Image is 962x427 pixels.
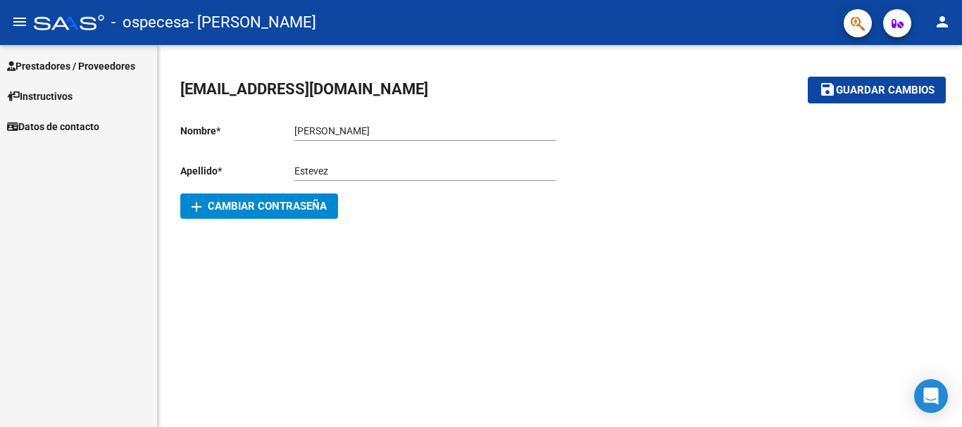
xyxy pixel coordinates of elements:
button: Cambiar Contraseña [180,193,338,219]
mat-icon: add [188,198,205,215]
mat-icon: save [819,81,836,98]
span: - [PERSON_NAME] [189,7,316,38]
span: - ospecesa [111,7,189,38]
mat-icon: person [934,13,951,30]
button: Guardar cambios [808,77,946,103]
div: Open Intercom Messenger [914,379,948,413]
p: Apellido [180,163,294,179]
span: Instructivos [7,89,73,104]
span: Cambiar Contraseña [192,200,327,212]
span: Guardar cambios [836,84,935,97]
p: Nombre [180,123,294,139]
mat-icon: menu [11,13,28,30]
span: [EMAIL_ADDRESS][DOMAIN_NAME] [180,80,428,98]
span: Datos de contacto [7,119,99,134]
span: Prestadores / Proveedores [7,58,135,74]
